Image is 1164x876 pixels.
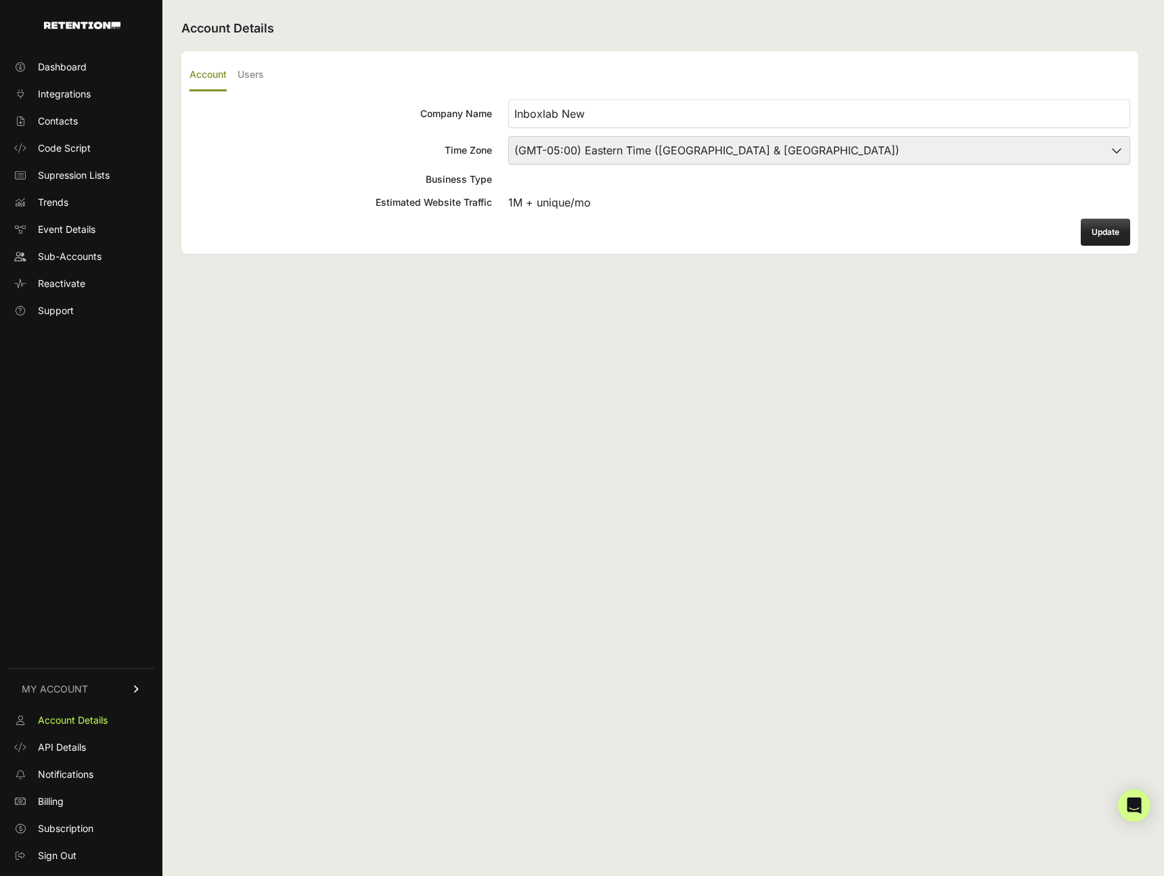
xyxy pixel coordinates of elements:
[508,194,1130,211] div: 1M + unique/mo
[38,223,95,236] span: Event Details
[238,60,264,91] label: Users
[8,791,154,812] a: Billing
[38,169,110,182] span: Supression Lists
[38,196,68,209] span: Trends
[189,173,492,186] div: Business Type
[8,300,154,322] a: Support
[38,822,93,835] span: Subscription
[8,818,154,839] a: Subscription
[189,60,227,91] label: Account
[181,19,1138,38] h2: Account Details
[38,714,108,727] span: Account Details
[38,768,93,781] span: Notifications
[22,682,88,696] span: MY ACCOUNT
[38,250,102,263] span: Sub-Accounts
[38,87,91,101] span: Integrations
[508,136,1130,165] select: Time Zone
[8,273,154,294] a: Reactivate
[8,709,154,731] a: Account Details
[8,219,154,240] a: Event Details
[38,114,78,128] span: Contacts
[38,141,91,155] span: Code Script
[38,277,85,290] span: Reactivate
[8,165,154,186] a: Supression Lists
[38,304,74,317] span: Support
[8,246,154,267] a: Sub-Accounts
[38,60,87,74] span: Dashboard
[508,100,1130,128] input: Company Name
[8,668,154,709] a: MY ACCOUNT
[38,849,76,862] span: Sign Out
[8,764,154,785] a: Notifications
[38,795,64,808] span: Billing
[8,56,154,78] a: Dashboard
[189,107,492,121] div: Company Name
[8,110,154,132] a: Contacts
[8,83,154,105] a: Integrations
[38,741,86,754] span: API Details
[8,192,154,213] a: Trends
[1081,219,1130,246] button: Update
[8,137,154,159] a: Code Script
[1118,789,1150,822] div: Open Intercom Messenger
[189,144,492,157] div: Time Zone
[8,737,154,758] a: API Details
[189,196,492,209] div: Estimated Website Traffic
[44,22,120,29] img: Retention.com
[8,845,154,867] a: Sign Out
